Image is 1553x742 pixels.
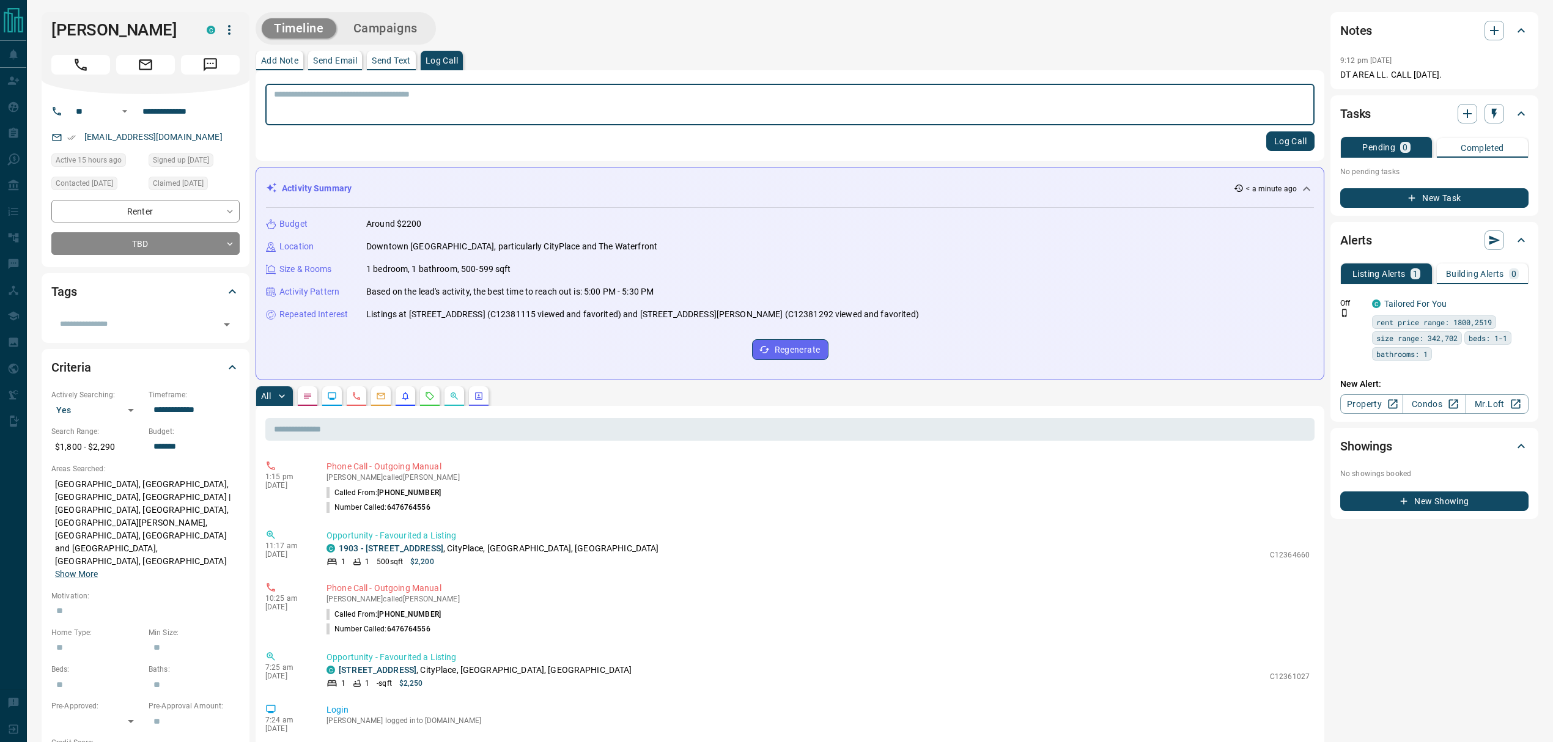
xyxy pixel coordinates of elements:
p: Number Called: [326,502,430,513]
p: New Alert: [1340,378,1529,391]
p: C12361027 [1270,671,1310,682]
p: Pre-Approved: [51,700,142,711]
span: [PHONE_NUMBER] [377,488,441,497]
div: Activity Summary< a minute ago [266,177,1314,200]
p: Send Text [372,56,411,65]
p: 7:25 am [265,663,308,672]
span: Email [116,55,175,75]
p: Beds: [51,664,142,675]
h2: Notes [1340,21,1372,40]
span: 6476764556 [387,503,430,512]
h2: Showings [1340,436,1392,456]
p: Activity Pattern [279,285,339,298]
button: Log Call [1266,131,1315,151]
p: Called From: [326,609,441,620]
p: [PERSON_NAME] called [PERSON_NAME] [326,595,1310,603]
p: 1 [365,556,369,567]
p: Timeframe: [149,389,240,400]
p: Baths: [149,664,240,675]
p: Downtown [GEOGRAPHIC_DATA], particularly CityPlace and The Waterfront [366,240,657,253]
p: Location [279,240,314,253]
p: [DATE] [265,672,308,680]
p: [DATE] [265,724,308,733]
span: Contacted [DATE] [56,177,113,189]
p: $1,800 - $2,290 [51,437,142,457]
svg: Agent Actions [474,391,484,401]
div: condos.ca [326,666,335,674]
button: Timeline [262,18,336,39]
a: [EMAIL_ADDRESS][DOMAIN_NAME] [84,132,223,142]
div: Criteria [51,353,240,382]
p: - sqft [377,678,392,689]
p: Activity Summary [282,182,352,195]
p: Phone Call - Outgoing Manual [326,460,1310,473]
svg: Opportunities [449,391,459,401]
p: 0 [1511,270,1516,278]
svg: Calls [352,391,361,401]
p: 7:24 am [265,716,308,724]
p: 500 sqft [377,556,403,567]
svg: Listing Alerts [400,391,410,401]
p: 10:25 am [265,594,308,603]
button: New Task [1340,188,1529,208]
p: [GEOGRAPHIC_DATA], [GEOGRAPHIC_DATA], [GEOGRAPHIC_DATA], [GEOGRAPHIC_DATA] | [GEOGRAPHIC_DATA], [... [51,474,240,584]
p: C12364660 [1270,549,1310,560]
svg: Push Notification Only [1340,309,1349,317]
p: All [261,392,271,400]
p: Opportunity - Favourited a Listing [326,529,1310,542]
a: [STREET_ADDRESS] [339,665,416,675]
button: Open [218,316,235,333]
div: condos.ca [326,544,335,553]
p: Listings at [STREET_ADDRESS] (C12381115 viewed and favorited) and [STREET_ADDRESS][PERSON_NAME] (... [366,308,919,321]
p: [DATE] [265,603,308,611]
p: Search Range: [51,426,142,437]
div: Tags [51,277,240,306]
a: Property [1340,394,1403,414]
p: 9:12 pm [DATE] [1340,56,1392,65]
h2: Alerts [1340,230,1372,250]
div: Tasks [1340,99,1529,128]
a: 1903 - [STREET_ADDRESS] [339,543,443,553]
span: Active 15 hours ago [56,154,122,166]
p: Log Call [426,56,458,65]
span: Call [51,55,110,75]
p: [PERSON_NAME] called [PERSON_NAME] [326,473,1310,482]
p: Pending [1362,143,1395,152]
button: Show More [55,568,98,581]
h2: Tags [51,282,76,301]
p: Off [1340,298,1365,309]
p: Areas Searched: [51,463,240,474]
p: Listing Alerts [1352,270,1406,278]
p: $2,200 [410,556,434,567]
span: Signed up [DATE] [153,154,209,166]
p: Repeated Interest [279,308,348,321]
p: No showings booked [1340,468,1529,479]
p: Number Called: [326,623,430,634]
p: Send Email [313,56,357,65]
div: Thu Sep 04 2025 [149,153,240,171]
span: rent price range: 1800,2519 [1376,316,1492,328]
p: Add Note [261,56,298,65]
p: No pending tasks [1340,163,1529,181]
p: Phone Call - Outgoing Manual [326,582,1310,595]
button: Open [117,104,132,119]
div: condos.ca [207,26,215,34]
div: Showings [1340,432,1529,461]
p: [DATE] [265,550,308,559]
p: Budget: [149,426,240,437]
p: Min Size: [149,627,240,638]
div: Renter [51,200,240,222]
p: [PERSON_NAME] logged into [DOMAIN_NAME] [326,716,1310,725]
span: size range: 342,702 [1376,332,1458,344]
p: Login [326,703,1310,716]
p: Pre-Approval Amount: [149,700,240,711]
div: Alerts [1340,226,1529,255]
p: 1 [341,556,345,567]
p: Called From: [326,487,441,498]
a: Mr.Loft [1466,394,1529,414]
svg: Requests [425,391,435,401]
span: Message [181,55,240,75]
div: Mon Sep 15 2025 [51,153,142,171]
p: Budget [279,218,308,230]
p: DT AREA LL. CALL [DATE]. [1340,68,1529,81]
